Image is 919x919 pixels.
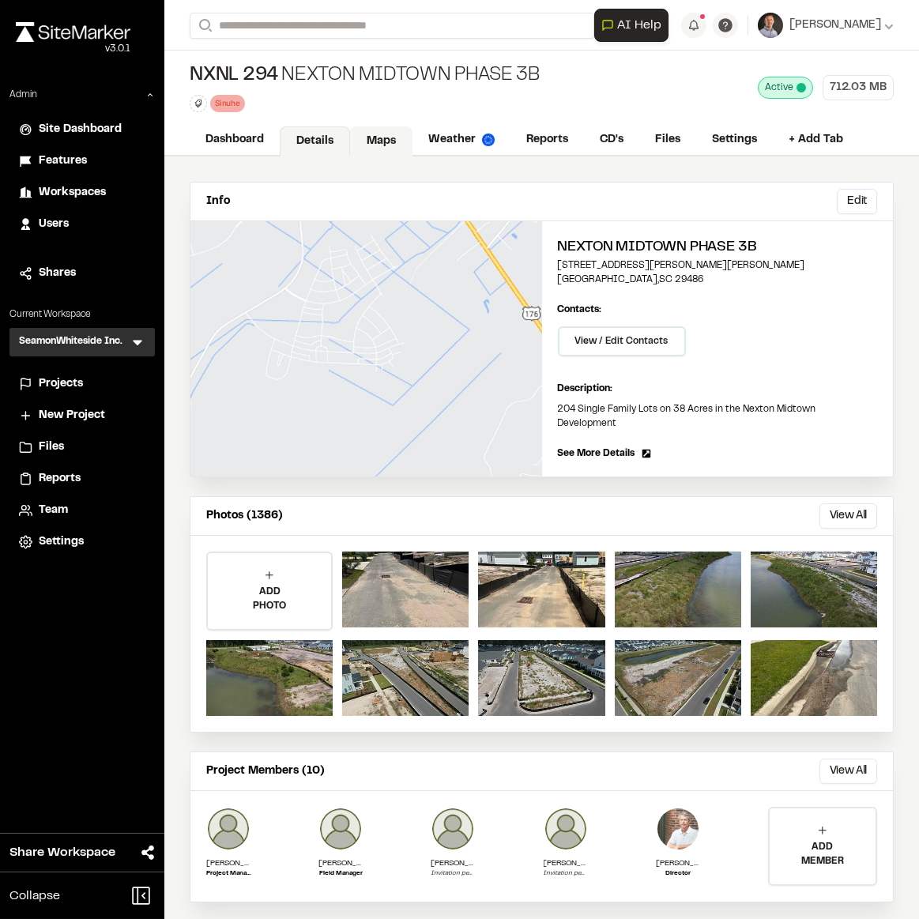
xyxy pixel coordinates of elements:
div: This project is active and counting against your active project count. [758,77,813,99]
span: Features [39,153,87,170]
div: 712.03 MB [823,75,894,100]
button: View All [819,759,877,784]
button: [PERSON_NAME] [758,13,894,38]
span: NXNL 294 [190,63,278,89]
a: Weather [412,125,510,155]
p: [PERSON_NAME][EMAIL_ADDRESS][PERSON_NAME][DOMAIN_NAME] [431,857,475,869]
a: Dashboard [190,125,280,155]
span: Team [39,502,68,519]
a: Maps [350,126,412,156]
button: View / Edit Contacts [558,326,686,356]
p: ADD PHOTO [208,585,331,613]
span: Workspaces [39,184,106,202]
span: See More Details [558,446,635,461]
p: Photos (1386) [206,507,283,525]
p: Director [656,869,700,879]
p: Project Manager [206,869,250,879]
button: Open AI Assistant [594,9,669,42]
a: Files [19,439,145,456]
p: Info [206,193,230,210]
p: [STREET_ADDRESS][PERSON_NAME][PERSON_NAME] [558,258,878,273]
p: 204 Single Family Lots on 38 Acres in the Nexton Midtown Development [558,402,878,431]
span: This project is active and counting against your active project count. [797,83,806,92]
button: View All [819,503,877,529]
span: [PERSON_NAME] [789,17,881,34]
h3: SeamonWhiteside Inc. [19,334,122,350]
span: Collapse [9,887,60,906]
p: [PERSON_NAME] [656,857,700,869]
span: Shares [39,265,76,282]
div: Oh geez...please don't... [16,42,130,56]
a: Settings [696,125,773,155]
p: Project Members (10) [206,763,325,780]
p: [PERSON_NAME] [318,857,363,869]
p: [PERSON_NAME] [206,857,250,869]
a: Users [19,216,145,233]
button: Edit Tags [190,95,207,112]
img: TJ Gutierrez [318,807,363,851]
img: rebrand.png [16,22,130,42]
span: Files [39,439,64,456]
a: Reports [510,125,584,155]
p: [GEOGRAPHIC_DATA] , SC 29486 [558,273,878,287]
a: Workspaces [19,184,145,202]
p: Invitation pending [544,869,588,879]
a: Reports [19,470,145,488]
a: Features [19,153,145,170]
img: photo [544,807,588,851]
div: Sinuhe [210,95,245,111]
a: Details [280,126,350,156]
p: Field Manager [318,869,363,879]
span: Users [39,216,69,233]
a: Team [19,502,145,519]
a: CD's [584,125,639,155]
p: Description: [558,382,878,396]
p: Invitation pending [431,869,475,879]
a: New Project [19,407,145,424]
span: Site Dashboard [39,121,122,138]
div: Open AI Assistant [594,9,675,42]
img: Donald Jones [656,807,700,851]
h2: Nexton Midtown Phase 3B [558,237,878,258]
span: Reports [39,470,81,488]
img: adam weser [206,807,250,851]
a: + Add Tab [773,125,859,155]
a: Projects [19,375,145,393]
p: ADD MEMBER [770,840,876,868]
span: Share Workspace [9,843,115,862]
a: Shares [19,265,145,282]
button: Edit [837,189,877,214]
img: precipai.png [482,134,495,146]
p: Contacts: [558,303,602,317]
p: Current Workspace [9,307,155,322]
span: Projects [39,375,83,393]
button: Search [190,13,218,39]
span: New Project [39,407,105,424]
img: User [758,13,783,38]
span: Active [765,81,793,95]
img: user_empty.png [431,807,475,851]
a: Files [639,125,696,155]
div: Nexton Midtown Phase 3B [190,63,540,89]
p: [PERSON_NAME][EMAIL_ADDRESS][PERSON_NAME][DOMAIN_NAME] [544,857,588,869]
a: Site Dashboard [19,121,145,138]
a: Settings [19,533,145,551]
span: Settings [39,533,84,551]
p: Admin [9,88,37,102]
span: AI Help [617,16,661,35]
